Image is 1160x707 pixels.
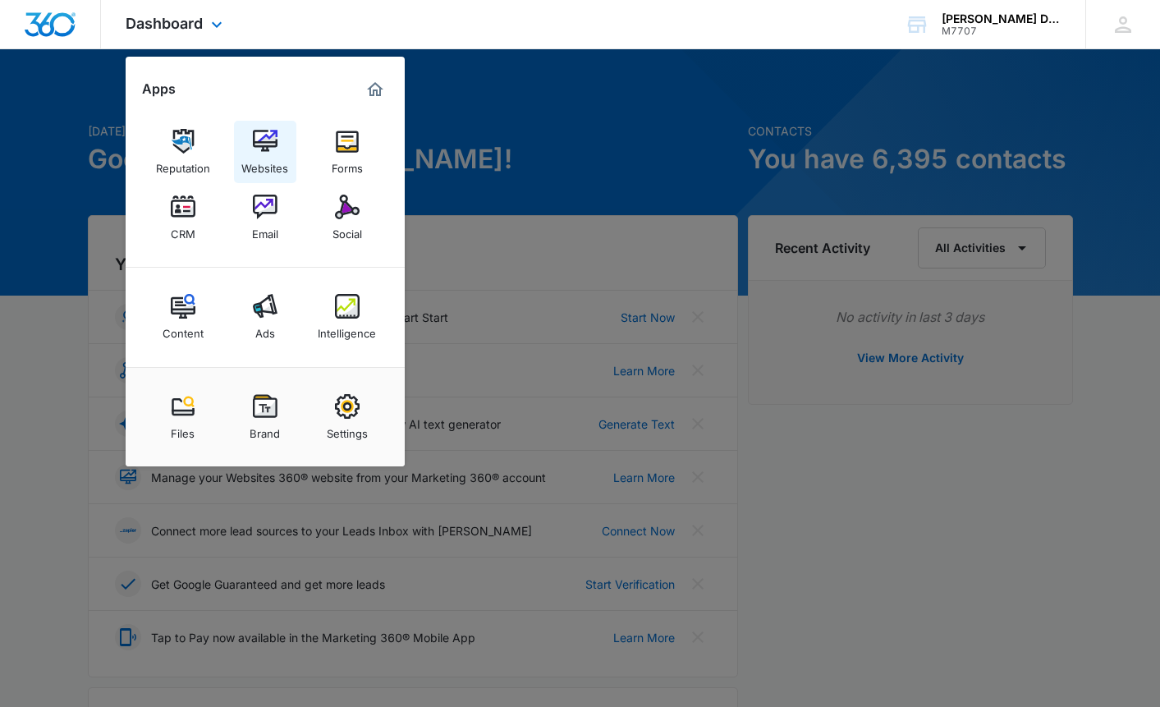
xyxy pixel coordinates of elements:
[327,419,368,440] div: Settings
[171,219,195,241] div: CRM
[255,319,275,340] div: Ads
[252,219,278,241] div: Email
[316,386,378,448] a: Settings
[942,25,1061,37] div: account id
[152,186,214,249] a: CRM
[152,286,214,348] a: Content
[142,81,176,97] h2: Apps
[234,121,296,183] a: Websites
[316,286,378,348] a: Intelligence
[318,319,376,340] div: Intelligence
[163,319,204,340] div: Content
[234,186,296,249] a: Email
[250,419,280,440] div: Brand
[316,121,378,183] a: Forms
[942,12,1061,25] div: account name
[234,386,296,448] a: Brand
[171,419,195,440] div: Files
[152,121,214,183] a: Reputation
[362,76,388,103] a: Marketing 360® Dashboard
[316,186,378,249] a: Social
[126,15,203,32] span: Dashboard
[332,219,362,241] div: Social
[332,154,363,175] div: Forms
[241,154,288,175] div: Websites
[156,154,210,175] div: Reputation
[152,386,214,448] a: Files
[234,286,296,348] a: Ads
